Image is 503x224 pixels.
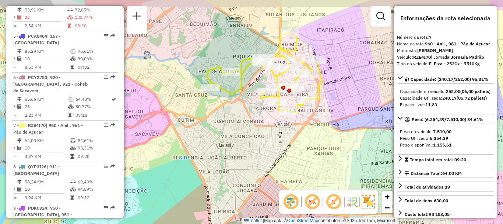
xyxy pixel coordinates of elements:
[445,184,450,190] strong: 19
[13,123,83,135] span: 7 -
[24,14,67,21] td: 23
[442,170,462,176] span: 64,00 KM
[17,187,22,192] i: Total de Atividades
[385,192,390,201] span: +
[70,56,76,61] i: % de utilização da cubagem
[397,182,494,192] a: Total de atividades:19
[244,218,262,223] a: Leaflet
[13,205,72,224] span: | 950 - [GEOGRAPHIC_DATA], 951 - [GEOGRAPHIC_DATA]
[28,33,47,39] span: PCA8484
[425,41,490,46] strong: 960 - Anil , 961 - Pão de Açucar
[431,54,484,60] span: | Jornada:
[397,85,494,111] div: Capacidade: (240,17/252,00) 95,31%
[77,63,115,71] td: 07:32
[24,186,70,193] td: 18
[24,63,70,71] td: 8,53 KM
[397,47,494,54] div: Motorista:
[13,75,88,93] span: | 920 - [GEOGRAPHIC_DATA] , 921 - Coheb do Sacavém
[110,34,115,38] em: Rota exportada
[70,180,76,184] i: % de utilização do peso
[28,164,46,169] span: QYP3I26
[77,137,115,144] td: 84,61%
[67,15,73,20] i: % de utilização da cubagem
[17,8,22,12] i: Distância Total
[451,54,484,60] strong: Jornada Padrão
[13,33,61,45] span: | 163 - [GEOGRAPHIC_DATA]
[397,114,494,124] a: Peso: (6.354,39/7.510,00) 84,61%
[397,209,494,219] a: Custo total:R$ 183,05
[70,49,76,54] i: % de utilização do peso
[430,135,448,141] strong: 6.354,39
[70,138,76,143] i: % de utilização do peso
[346,196,358,208] img: Fluxo de ruas
[242,218,397,224] div: Map data © contributors,© 2025 TomTom, Microsoft
[410,157,466,162] span: Tempo total em rota: 09:20
[397,15,494,22] h4: Informações da rota selecionada
[104,123,108,127] em: Opções
[77,55,115,62] td: 90,06%
[13,144,17,152] td: /
[13,103,17,110] td: /
[397,195,494,205] a: Total de itens:630,00
[112,97,116,101] i: Rota otimizada
[24,144,70,152] td: 19
[397,74,494,84] a: Capacidade: (240,17/252,00) 95,31%
[77,144,115,152] td: 95,31%
[68,97,74,101] i: % de utilização do peso
[77,178,115,186] td: 69,40%
[397,41,494,47] div: Nome da rota:
[433,129,451,134] strong: 7.510,00
[405,211,450,218] div: Custo total:
[75,96,111,103] td: 64,48%
[397,34,494,41] div: Número da rota:
[67,8,73,12] i: % de utilização do peso
[104,34,108,38] em: Opções
[446,89,460,94] strong: 252,00
[110,206,115,210] em: Rota exportada
[429,34,432,40] strong: 7
[13,75,88,93] span: 6 -
[325,193,342,211] span: Exibir rótulo
[13,194,17,201] td: =
[110,123,115,127] em: Rota exportada
[104,164,108,169] em: Opções
[400,101,491,108] div: Espaço livre:
[75,103,111,110] td: 80,77%
[13,63,17,71] td: =
[385,203,390,212] span: −
[400,95,491,101] div: Capacidade Utilizada:
[400,88,491,95] div: Capacidade do veículo:
[17,104,22,109] i: Total de Atividades
[442,95,457,101] strong: 240,17
[70,65,74,69] i: Tempo total em rota
[417,48,453,53] strong: [PERSON_NAME]
[397,168,494,178] a: Distância Total:64,00 KM
[24,137,70,144] td: 64,00 KM
[13,186,17,193] td: /
[104,75,108,79] em: Opções
[17,180,22,184] i: Distância Total
[24,111,68,119] td: 2,23 KM
[17,49,22,54] i: Distância Total
[13,153,17,160] td: =
[362,195,375,209] img: Exibir/Ocultar setores
[24,103,68,110] td: 25
[263,218,264,223] span: |
[110,75,115,79] em: Rota exportada
[74,22,115,30] td: 09:10
[24,153,70,160] td: 3,37 KM
[24,194,70,201] td: 3,24 KM
[17,15,22,20] i: Total de Atividades
[397,125,494,151] div: Peso: (6.354,39/7.510,00) 84,61%
[397,54,494,61] div: Veículo:
[13,205,72,224] span: 9 -
[130,9,144,25] a: Nova sessão e pesquisa
[303,193,321,211] span: Exibir NR
[17,146,22,150] i: Total de Atividades
[381,202,393,213] a: Zoom out
[13,111,17,119] td: =
[74,14,115,21] td: 121,74%
[77,194,115,201] td: 09:12
[24,22,67,30] td: 2,34 KM
[24,6,67,14] td: 53,91 KM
